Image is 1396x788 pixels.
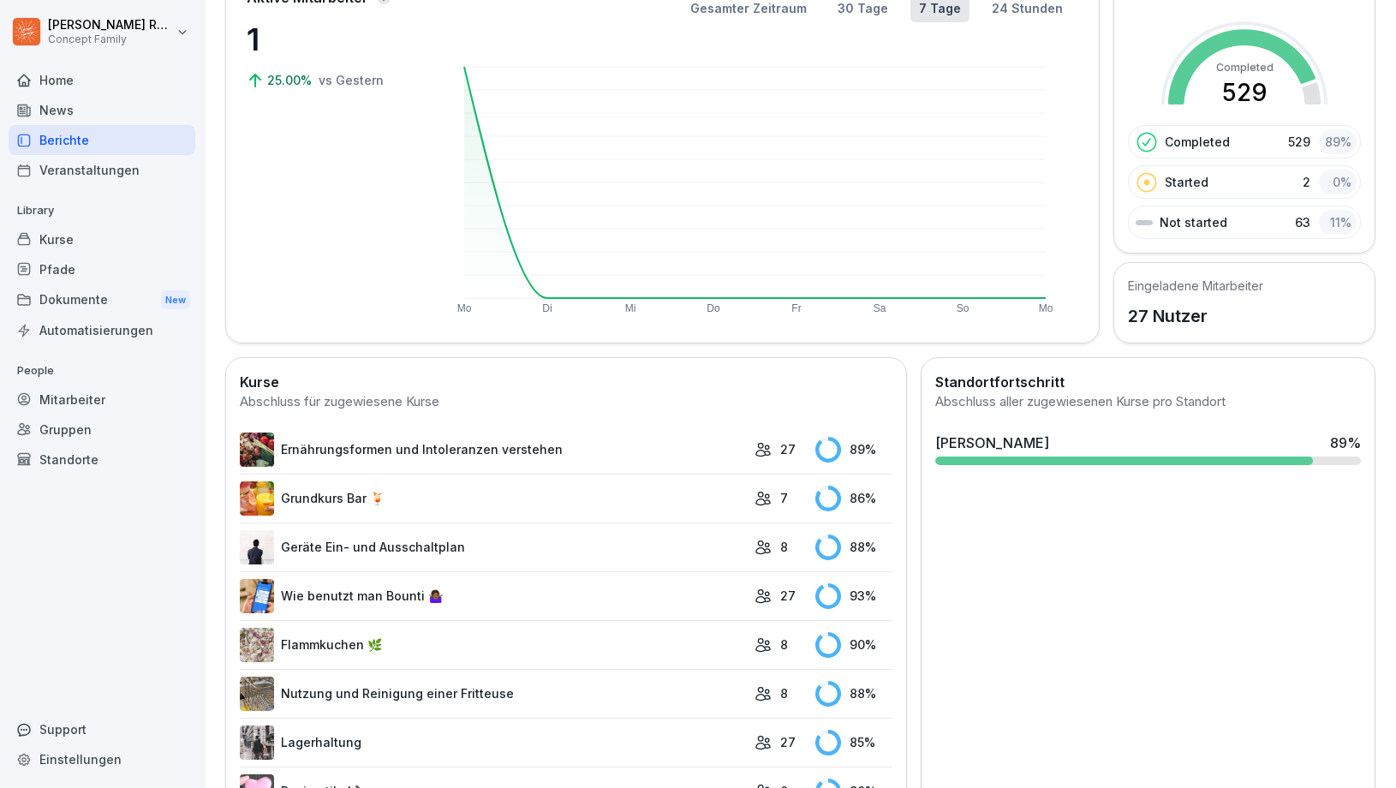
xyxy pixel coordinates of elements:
[9,155,195,185] a: Veranstaltungen
[815,583,892,609] div: 93 %
[9,284,195,316] a: DokumenteNew
[240,481,746,516] a: Grundkurs Bar 🍹
[780,538,788,556] p: 8
[9,65,195,95] a: Home
[815,437,892,463] div: 89 %
[9,224,195,254] a: Kurse
[1165,133,1230,151] p: Completed
[9,357,195,385] p: People
[48,18,173,33] p: [PERSON_NAME] Rausch
[928,426,1368,472] a: [PERSON_NAME]89%
[1319,129,1357,154] div: 89 %
[9,125,195,155] a: Berichte
[1330,433,1361,453] div: 89 %
[240,677,746,711] a: Nutzung und Reinigung einer Fritteuse
[707,302,720,314] text: Do
[9,744,195,774] a: Einstellungen
[815,486,892,511] div: 86 %
[815,632,892,658] div: 90 %
[240,725,746,760] a: Lagerhaltung
[9,254,195,284] a: Pfade
[240,392,892,412] div: Abschluss für zugewiesene Kurse
[791,302,801,314] text: Fr
[240,433,746,467] a: Ernährungsformen und Intoleranzen verstehen
[9,284,195,316] div: Dokumente
[1303,173,1310,191] p: 2
[1039,302,1053,314] text: Mo
[542,302,552,314] text: Di
[319,71,384,89] p: vs Gestern
[935,433,1049,453] div: [PERSON_NAME]
[9,197,195,224] p: Library
[780,489,788,507] p: 7
[1319,170,1357,194] div: 0 %
[161,290,190,310] div: New
[240,628,746,662] a: Flammkuchen 🌿
[240,481,274,516] img: jc1ievjb437pynzz13nfszya.png
[1128,277,1263,295] h5: Eingeladene Mitarbeiter
[780,636,788,654] p: 8
[240,530,746,564] a: Geräte Ein- und Ausschaltplan
[9,415,195,445] a: Gruppen
[625,302,636,314] text: Mi
[874,302,886,314] text: Sa
[1160,213,1227,231] p: Not started
[240,677,274,711] img: b2msvuojt3s6egexuweix326.png
[780,587,796,605] p: 27
[9,385,195,415] a: Mitarbeiter
[780,684,788,702] p: 8
[267,71,315,89] p: 25.00%
[957,302,969,314] text: So
[240,579,746,613] a: Wie benutzt man Bounti 🤷🏾‍♀️
[240,433,274,467] img: bdidfg6e4ofg5twq7n4gd52h.png
[9,714,195,744] div: Support
[9,445,195,475] a: Standorte
[780,440,796,458] p: 27
[1128,303,1263,329] p: 27 Nutzer
[457,302,472,314] text: Mo
[1288,133,1310,151] p: 529
[240,628,274,662] img: jb643umo8xb48cipqni77y3i.png
[815,534,892,560] div: 88 %
[240,372,892,392] h2: Kurse
[935,392,1361,412] div: Abschluss aller zugewiesenen Kurse pro Standort
[240,579,274,613] img: xurzlqcdv3lo3k87m0sicyoj.png
[240,530,274,564] img: ti9ch2566rhf5goq2xuybur0.png
[935,372,1361,392] h2: Standortfortschritt
[9,315,195,345] a: Automatisierungen
[240,725,274,760] img: v4csc243izno476fin1zpb11.png
[815,730,892,755] div: 85 %
[1319,210,1357,235] div: 11 %
[247,16,418,63] p: 1
[815,681,892,707] div: 88 %
[780,733,796,751] p: 27
[1295,213,1310,231] p: 63
[1165,173,1208,191] p: Started
[48,33,173,45] p: Concept Family
[9,95,195,125] a: News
